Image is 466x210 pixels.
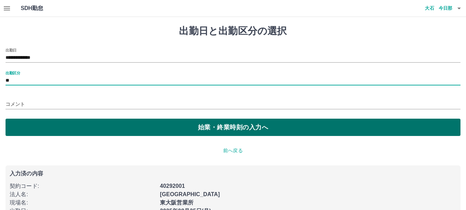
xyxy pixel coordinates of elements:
[10,199,156,207] p: 現場名 :
[160,191,220,197] b: [GEOGRAPHIC_DATA]
[10,190,156,199] p: 法人名 :
[6,47,17,53] label: 出勤日
[6,70,20,75] label: 出勤区分
[10,171,456,176] p: 入力済の内容
[160,183,185,189] b: 40292001
[6,25,460,37] h1: 出勤日と出勤区分の選択
[160,200,193,206] b: 東大阪営業所
[6,119,460,136] button: 始業・終業時刻の入力へ
[10,182,156,190] p: 契約コード :
[6,147,460,154] p: 前へ戻る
